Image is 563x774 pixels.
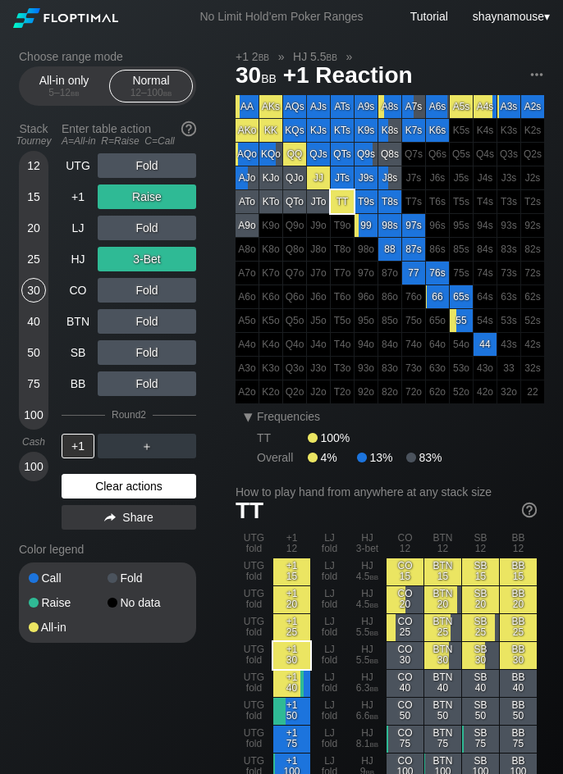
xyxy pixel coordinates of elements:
[474,190,497,213] div: 100% fold in prior round
[283,357,306,380] div: 100% fold in prior round
[450,166,473,189] div: 100% fold in prior round
[236,558,272,585] div: UTG fold
[462,670,499,697] div: SB 40
[273,558,310,585] div: +1 15
[378,380,401,403] div: 100% fold in prior round
[474,309,497,332] div: 100% fold in prior round
[521,333,544,356] div: 100% fold in prior round
[378,238,401,261] div: 88
[259,50,269,63] span: bb
[402,166,425,189] div: 100% fold in prior round
[450,95,473,118] div: A5s
[474,380,497,403] div: 100% fold in prior round
[349,586,386,613] div: HJ 4.5
[175,10,387,27] div: No Limit Hold’em Poker Ranges
[450,285,473,308] div: 65s
[357,451,406,464] div: 13%
[355,143,378,166] div: Q9s
[426,95,449,118] div: A6s
[521,285,544,308] div: 100% fold in prior round
[62,184,94,209] div: +1
[378,190,401,213] div: T8s
[12,135,55,147] div: Tourney
[378,285,401,308] div: 100% fold in prior round
[402,380,425,403] div: 100% fold in prior round
[98,371,196,396] div: Fold
[450,238,473,261] div: 100% fold in prior round
[469,7,552,25] div: ▾
[474,333,497,356] div: 44
[462,642,499,669] div: SB 30
[331,143,354,166] div: QTs
[521,357,544,380] div: 100% fold in prior round
[283,333,306,356] div: 100% fold in prior round
[291,49,340,64] span: HJ 5.5
[521,119,544,142] div: 100% fold in prior round
[62,371,94,396] div: BB
[311,586,348,613] div: LJ fold
[307,166,330,189] div: JJ
[521,143,544,166] div: 100% fold in prior round
[520,501,538,519] img: help.32db89a4.svg
[450,214,473,237] div: 100% fold in prior round
[426,238,449,261] div: 100% fold in prior round
[462,586,499,613] div: SB 20
[236,333,259,356] div: 100% fold in prior round
[521,166,544,189] div: 100% fold in prior round
[269,50,293,63] span: »
[311,642,348,669] div: LJ fold
[462,530,499,558] div: SB 12
[497,190,520,213] div: 100% fold in prior round
[261,68,277,86] span: bb
[355,95,378,118] div: A9s
[378,166,401,189] div: J8s
[259,95,282,118] div: AKs
[163,87,172,98] span: bb
[406,451,442,464] div: 83%
[259,143,282,166] div: KQo
[378,333,401,356] div: 100% fold in prior round
[378,309,401,332] div: 100% fold in prior round
[98,216,196,240] div: Fold
[62,216,94,240] div: LJ
[307,333,330,356] div: 100% fold in prior round
[62,309,94,334] div: BTN
[450,357,473,380] div: 100% fold in prior round
[62,135,196,147] div: A=All-in R=Raise C=Call
[355,285,378,308] div: 100% fold in prior round
[21,247,46,271] div: 25
[426,214,449,237] div: 100% fold in prior round
[283,238,306,261] div: 100% fold in prior round
[474,357,497,380] div: 100% fold in prior round
[283,166,306,189] div: QJo
[29,597,108,608] div: Raise
[370,571,379,582] span: bb
[283,190,306,213] div: QTo
[474,238,497,261] div: 100% fold in prior round
[402,190,425,213] div: 100% fold in prior round
[62,278,94,303] div: CO
[370,599,379,610] span: bb
[349,642,386,669] div: HJ 5.5
[21,184,46,209] div: 15
[331,166,354,189] div: JTs
[108,572,186,584] div: Fold
[283,380,306,403] div: 100% fold in prior round
[424,586,461,613] div: BTN 20
[497,357,520,380] div: 100% fold in prior round
[62,474,196,499] div: Clear actions
[21,278,46,303] div: 30
[497,285,520,308] div: 100% fold in prior round
[497,166,520,189] div: 100% fold in prior round
[497,238,520,261] div: 100% fold in prior round
[402,95,425,118] div: A7s
[308,451,357,464] div: 4%
[113,71,189,102] div: Normal
[450,309,473,332] div: 55
[236,698,272,725] div: UTG fold
[331,357,354,380] div: 100% fold in prior round
[387,614,423,641] div: CO 25
[21,216,46,240] div: 20
[473,10,544,23] span: shaynamouse
[62,340,94,365] div: SB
